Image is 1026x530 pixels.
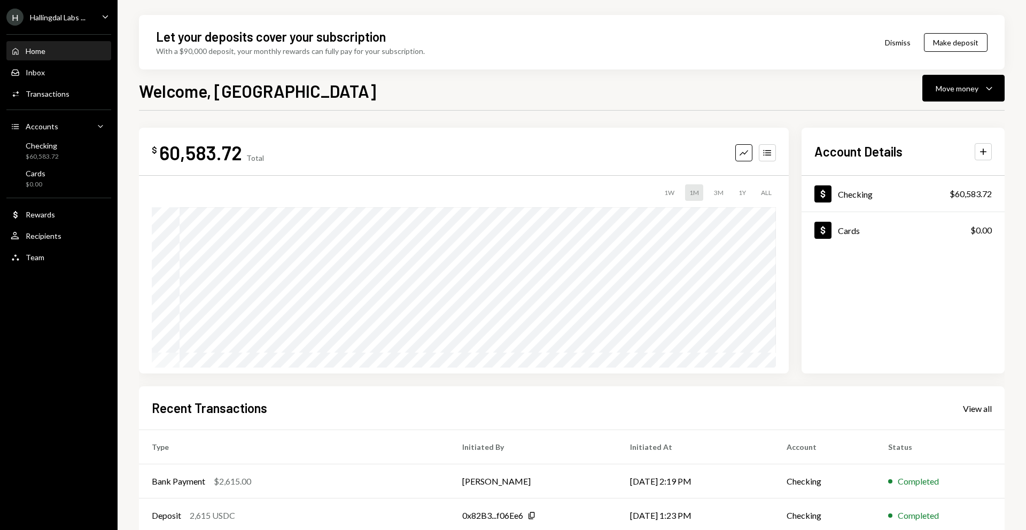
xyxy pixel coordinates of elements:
div: Transactions [26,89,69,98]
div: $60,583.72 [950,188,992,200]
div: 0x82B3...f06Ee6 [462,509,523,522]
th: Type [139,430,449,464]
a: Transactions [6,84,111,103]
th: Status [875,430,1005,464]
div: 3M [710,184,728,201]
div: Home [26,46,45,56]
div: Cards [26,169,45,178]
div: 1W [660,184,679,201]
a: Team [6,247,111,267]
td: Checking [774,464,876,498]
a: Home [6,41,111,60]
a: View all [963,402,992,414]
div: Completed [898,509,939,522]
div: $0.00 [970,224,992,237]
button: Make deposit [924,33,988,52]
div: Team [26,253,44,262]
h2: Recent Transactions [152,399,267,417]
div: Accounts [26,122,58,131]
div: Let your deposits cover your subscription [156,28,386,45]
th: Initiated At [617,430,773,464]
div: Move money [936,83,978,94]
button: Dismiss [872,30,924,55]
a: Inbox [6,63,111,82]
div: 60,583.72 [159,141,242,165]
a: Accounts [6,116,111,136]
div: Rewards [26,210,55,219]
div: 1M [685,184,703,201]
td: [DATE] 2:19 PM [617,464,773,498]
div: With a $90,000 deposit, your monthly rewards can fully pay for your subscription. [156,45,425,57]
div: 2,615 USDC [190,509,235,522]
div: Hallingdal Labs ... [30,13,85,22]
div: Recipients [26,231,61,240]
h2: Account Details [814,143,903,160]
button: Move money [922,75,1005,102]
div: $ [152,145,157,155]
a: Rewards [6,205,111,224]
h1: Welcome, [GEOGRAPHIC_DATA] [139,80,376,102]
div: 1Y [734,184,750,201]
a: Cards$0.00 [802,212,1005,248]
a: Checking$60,583.72 [6,138,111,163]
div: Deposit [152,509,181,522]
div: Completed [898,475,939,488]
div: Checking [26,141,59,150]
td: [PERSON_NAME] [449,464,617,498]
a: Recipients [6,226,111,245]
div: $0.00 [26,180,45,189]
div: ALL [757,184,776,201]
div: $60,583.72 [26,152,59,161]
div: View all [963,403,992,414]
div: H [6,9,24,26]
div: Total [246,153,264,162]
a: Checking$60,583.72 [802,176,1005,212]
div: $2,615.00 [214,475,251,488]
th: Initiated By [449,430,617,464]
div: Cards [838,225,860,236]
div: Checking [838,189,873,199]
a: Cards$0.00 [6,166,111,191]
div: Inbox [26,68,45,77]
th: Account [774,430,876,464]
div: Bank Payment [152,475,205,488]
